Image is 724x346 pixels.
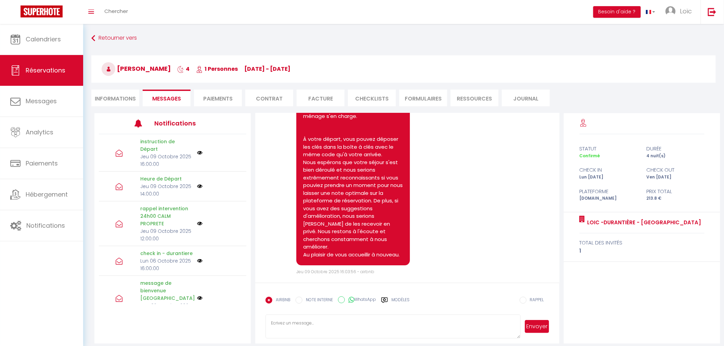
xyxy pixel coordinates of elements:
[502,90,550,106] li: Journal
[154,116,216,131] h3: Notifications
[642,174,709,181] div: Ven [DATE]
[642,153,709,159] div: 4 nuit(s)
[302,297,333,304] label: NOTE INTERNE
[197,258,203,264] img: NO IMAGE
[642,187,709,196] div: Prix total
[26,221,65,230] span: Notifications
[102,64,171,73] span: [PERSON_NAME]
[585,218,701,227] a: Loic -Durantière - [GEOGRAPHIC_DATA]
[140,227,193,242] p: Jeu 09 Octobre 2025 12:00:00
[527,297,544,304] label: RAPPEL
[197,150,203,156] img: NO IMAGE
[642,145,709,153] div: durée
[303,43,403,258] pre: Bonjour [PERSON_NAME], Votre dernière nuit arrive et votre départ est prévu demain matin. La seul...
[391,297,410,309] label: Modèles
[196,65,238,73] span: 1 Personnes
[272,297,290,304] label: AIRBNB
[708,8,716,16] img: logout
[525,320,549,333] button: Envoyer
[642,195,709,202] div: 213.8 €
[177,65,190,73] span: 4
[104,8,128,15] span: Chercher
[26,35,61,43] span: Calendriers
[21,5,63,17] img: Super Booking
[580,153,600,159] span: Confirmé
[680,7,692,15] span: Loïc
[348,90,396,106] li: CHECKLISTS
[140,205,193,227] p: rappel intervention 24h00 CALM PROPRETE
[593,6,641,18] button: Besoin d'aide ?
[140,175,193,183] p: Heure de Départ
[26,128,53,136] span: Analytics
[296,269,374,275] span: Jeu 09 Octobre 2025 16:03:56 - airbnb
[575,174,642,181] div: Lun [DATE]
[140,138,193,153] p: instruction de Départ
[140,250,193,257] p: check in - durantiere
[642,166,709,174] div: check out
[140,257,193,272] p: Lun 06 Octobre 2025 16:00:00
[575,195,642,202] div: [DOMAIN_NAME]
[140,183,193,198] p: Jeu 09 Octobre 2025 14:00:00
[297,90,345,106] li: Facture
[575,166,642,174] div: check in
[140,279,193,302] p: message de bienvenue [GEOGRAPHIC_DATA]
[26,97,57,105] span: Messages
[140,302,193,317] p: Ven 03 Octobre 2025 19:49:43
[26,159,58,168] span: Paiements
[152,95,181,103] span: Messages
[91,90,139,106] li: Informations
[245,90,293,106] li: Contrat
[345,296,376,304] label: WhatsApp
[575,187,642,196] div: Plateforme
[26,66,65,75] span: Réservations
[197,221,203,226] img: NO IMAGE
[91,32,716,44] a: Retourner vers
[244,65,290,73] span: [DATE] - [DATE]
[399,90,447,106] li: FORMULAIRES
[197,295,203,301] img: NO IMAGE
[580,247,705,255] div: 1
[580,239,705,247] div: total des invités
[575,145,642,153] div: statut
[197,184,203,189] img: NO IMAGE
[194,90,242,106] li: Paiements
[26,190,68,199] span: Hébergement
[140,153,193,168] p: Jeu 09 Octobre 2025 16:00:00
[451,90,499,106] li: Ressources
[665,6,676,16] img: ...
